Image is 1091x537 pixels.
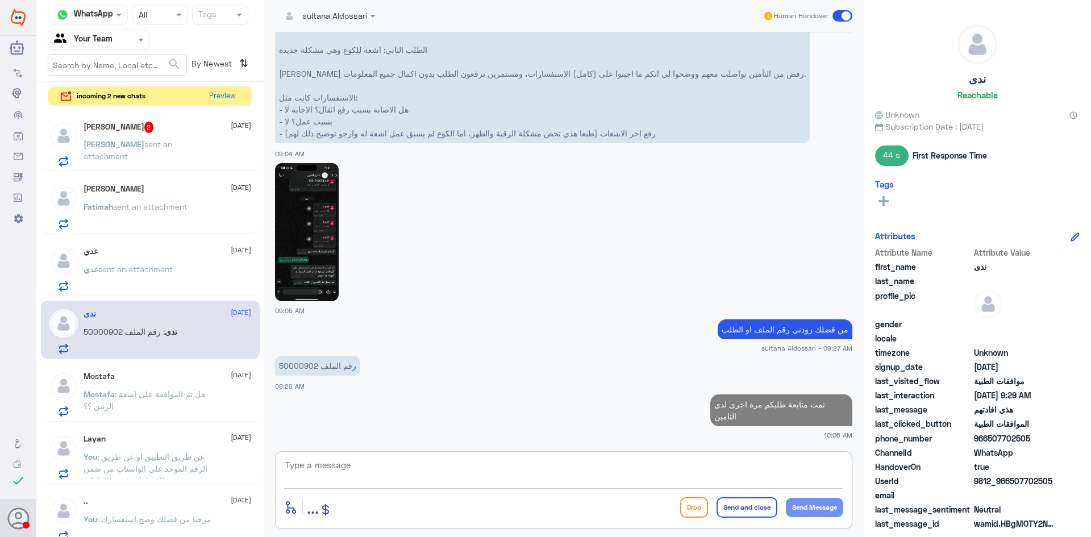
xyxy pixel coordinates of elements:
img: defaultAdmin.png [49,309,78,338]
h5: SARA [84,122,154,133]
span: 2025-09-29T06:29:15.6256434Z [974,389,1056,401]
button: search [168,55,181,74]
h5: ندى [969,73,986,86]
h5: Fatimah Alkhalaf [84,184,144,194]
span: last_message [875,403,972,415]
span: locale [875,332,972,344]
span: ندى [165,327,177,336]
img: defaultAdmin.png [49,122,78,150]
span: You [84,452,97,461]
span: Attribute Name [875,247,972,259]
span: sultana Aldossari - 09:27 AM [761,343,852,353]
span: last_message_sentiment [875,503,972,515]
button: Drop [680,497,708,518]
span: last_clicked_button [875,418,972,430]
span: incoming 2 new chats [77,91,145,101]
img: defaultAdmin.png [49,184,78,213]
img: 2325639294552179.jpg [275,163,339,301]
h6: Attributes [875,231,915,241]
button: Preview [204,87,240,106]
div: Tags [197,8,216,23]
img: defaultAdmin.png [49,247,78,275]
span: 0 [974,503,1056,515]
span: Mostafa [84,389,115,399]
span: search [168,57,181,71]
span: هذي افادتهم [974,403,1056,415]
span: First Response Time [913,149,987,161]
img: whatsapp.png [54,6,71,23]
span: Subscription Date : [DATE] [875,120,1080,132]
span: [DATE] [231,307,251,318]
span: : رقم الملف 50000902 [84,327,165,336]
span: timezone [875,347,972,359]
h5: ندى [84,309,96,319]
span: Unknown [974,347,1056,359]
span: 2024-11-10T14:21:49.01Z [974,361,1056,373]
button: Send and close [717,497,777,518]
span: first_name [875,261,972,273]
span: [PERSON_NAME] [84,139,144,149]
span: : مرحبا من فضلك وضح استفسارك [97,514,211,524]
span: 09:29 AM [275,382,305,390]
img: defaultAdmin.png [974,290,1002,318]
span: You [84,514,97,524]
p: 29/9/2025, 10:06 AM [710,394,852,426]
h5: عدي [84,247,98,256]
span: Attribute Value [974,247,1056,259]
span: last_message_id [875,518,972,530]
button: ... [307,494,319,520]
span: [DATE] [231,495,251,505]
span: By Newest [187,54,235,77]
span: wamid.HBgMOTY2NTA3NzAyNTA1FQIAEhgUM0E5QkMwRkM5Mzk5NkJGREZFRkEA [974,518,1056,530]
span: ندى [974,261,1056,273]
span: Human Handover [774,11,828,21]
span: last_interaction [875,389,972,401]
span: 10:06 AM [824,430,852,440]
span: UserId [875,475,972,487]
img: Widebot Logo [11,9,26,27]
span: 44 s [875,145,909,166]
span: sent an attachment [98,264,173,274]
span: null [974,332,1056,344]
p: 29/9/2025, 9:29 AM [275,356,360,376]
i: check [11,474,25,488]
span: ... [307,497,319,517]
button: Avatar [7,507,29,529]
span: 966507702505 [974,432,1056,444]
img: defaultAdmin.png [49,434,78,463]
span: [DATE] [231,182,251,193]
img: defaultAdmin.png [49,497,78,525]
span: Unknown [875,109,919,120]
span: signup_date [875,361,972,373]
span: true [974,461,1056,473]
span: null [974,318,1056,330]
span: موافقات الطبية [974,375,1056,387]
span: HandoverOn [875,461,972,473]
span: 2 [144,122,154,133]
img: defaultAdmin.png [958,25,997,64]
span: 09:04 AM [275,150,305,157]
h5: .. [84,497,88,506]
span: 9812_966507702505 [974,475,1056,487]
input: Search by Name, Local etc… [48,55,186,75]
h5: Mostafa [84,372,115,381]
span: [DATE] [231,245,251,255]
span: [DATE] [231,370,251,380]
i: ⇅ [239,54,248,73]
span: : هل تم الموافقة على اشعة الرنين ؟؟ [84,389,205,411]
h6: Reachable [957,90,998,100]
span: last_name [875,275,972,287]
span: phone_number [875,432,972,444]
img: defaultAdmin.png [49,372,78,400]
span: gender [875,318,972,330]
span: sent an attachment [84,139,172,161]
button: Send Message [786,498,843,517]
span: profile_pic [875,290,972,316]
h5: Layan [84,434,106,444]
span: عدي [84,264,98,274]
span: الموافقات الطبية [974,418,1056,430]
img: yourTeam.svg [54,31,71,48]
span: [DATE] [231,120,251,131]
span: Fatimah [84,202,113,211]
span: [DATE] [231,432,251,443]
